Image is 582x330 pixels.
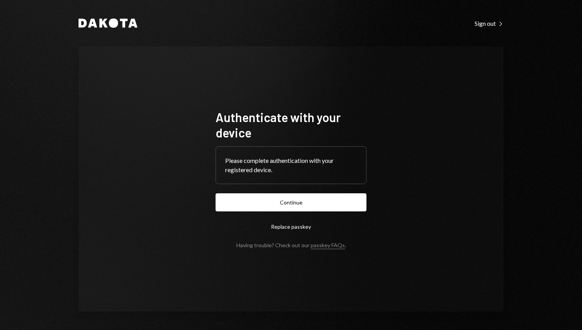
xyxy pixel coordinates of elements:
[475,20,503,27] div: Sign out
[311,242,345,249] a: passkey FAQs
[236,242,346,248] div: Having trouble? Check out our .
[216,218,366,236] button: Replace passkey
[216,109,366,140] h1: Authenticate with your device
[216,193,366,211] button: Continue
[225,156,357,174] div: Please complete authentication with your registered device.
[475,19,503,27] a: Sign out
